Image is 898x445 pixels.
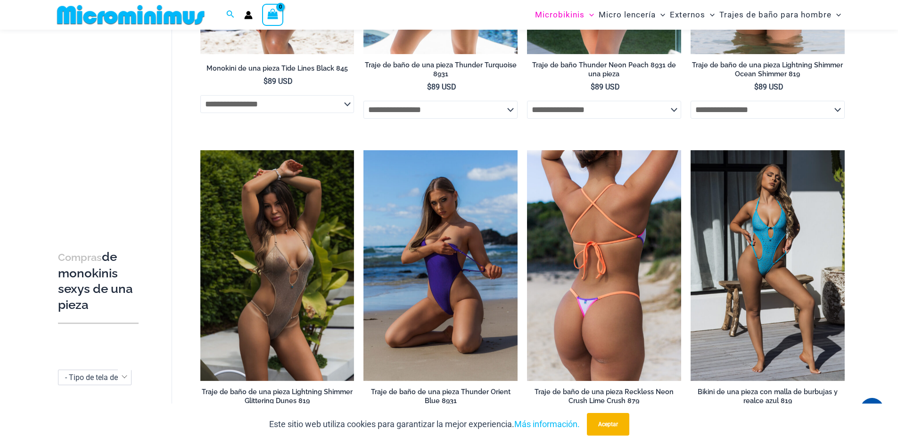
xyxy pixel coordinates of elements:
[591,82,595,91] font: $
[670,10,705,19] font: Externos
[691,61,845,82] a: Traje de baño de una pieza Lightning Shimmer Ocean Shimmer 819
[65,373,148,382] font: - Tipo de tela de la tienda
[691,150,845,381] img: Malla de burbujas resaltada azul 819 Una pieza 01
[717,3,843,27] a: Trajes de baño para hombreAlternar menúAlternar menú
[269,419,514,429] font: Este sitio web utiliza cookies para garantizar la mejor experiencia.
[531,1,845,28] nav: Navegación del sitio
[514,419,580,429] a: Más información.
[532,61,676,78] font: Traje de baño Thunder Neon Peach 8931 de una pieza
[202,388,353,405] font: Traje de baño de una pieza Lightning Shimmer Glittering Dunes 819
[527,61,681,82] a: Traje de baño Thunder Neon Peach 8931 de una pieza
[596,3,667,27] a: Micro lenceríaAlternar menúAlternar menú
[527,150,681,381] a: Aplastamiento de neón imprudente Aplastamiento de lima 879 One Piece 09Aplastamiento de neón impr...
[754,82,758,91] font: $
[200,150,354,381] a: Traje de baño de una pieza Lightning Shimmer Glittering Dunes 819 Monokini 06Traje de baño de una...
[692,61,843,78] font: Traje de baño de una pieza Lightning Shimmer Ocean Shimmer 819
[587,413,629,436] button: Aceptar
[599,10,656,19] font: Micro lencería
[200,150,354,381] img: Traje de baño de una pieza Lightning Shimmer Glittering Dunes 819 Monokini 06
[363,150,518,381] img: Thunder Orient Blue 8931 Una pieza 09
[527,150,681,381] img: Aplastamiento de neón imprudente Aplastamiento de lima 879 One Piece 10
[598,421,618,428] font: Aceptar
[363,388,518,409] a: Traje de baño de una pieza Thunder Orient Blue 8931
[365,61,517,78] font: Traje de baño de una pieza Thunder Turquoise 8931
[758,82,783,91] font: 89 USD
[244,11,253,19] a: Enlace del icono de la cuenta
[527,388,681,409] a: Traje de baño de una pieza Reckless Neon Crush Lime Crush 879
[371,388,511,405] font: Traje de baño de una pieza Thunder Orient Blue 8931
[832,3,841,27] span: Alternar menú
[535,388,674,405] font: Traje de baño de una pieza Reckless Neon Crush Lime Crush 879
[691,388,845,409] a: Bikini de una pieza con malla de burbujas y realce azul 819
[363,61,518,82] a: Traje de baño de una pieza Thunder Turquoise 8931
[58,370,132,385] span: - Tipo de tela de la tienda
[431,82,456,91] font: 89 USD
[268,77,293,86] font: 89 USD
[533,3,596,27] a: MicrobikinisAlternar menúAlternar menú
[535,10,585,19] font: Microbikinis
[691,150,845,381] a: Malla de burbujas resaltada azul 819 Una pieza 01Malla de burbujas resaltada azul 819 One Piece 0...
[705,3,715,27] span: Alternar menú
[206,64,348,72] font: Monokini de una pieza Tide Lines Black 845
[226,9,235,21] a: Enlace del icono de búsqueda
[262,4,284,25] a: Ver carrito de compras, vacío
[58,32,143,220] iframe: Certificado por TrustedSite
[427,82,431,91] font: $
[656,3,665,27] span: Alternar menú
[719,10,832,19] font: Trajes de baño para hombre
[58,251,102,263] font: Compras
[698,388,838,405] font: Bikini de una pieza con malla de burbujas y realce azul 819
[264,77,268,86] font: $
[200,64,354,76] a: Monokini de una pieza Tide Lines Black 845
[595,82,620,91] font: 89 USD
[585,3,594,27] span: Alternar menú
[667,3,717,27] a: ExternosAlternar menúAlternar menú
[363,150,518,381] a: Thunder Orient Blue 8931 Una pieza 09Thunder Orient Blue 8931 Una pieza 13Thunder Orient Blue 893...
[58,250,133,312] font: de monokinis sexys de una pieza
[53,4,208,25] img: MM SHOP LOGO PLANO
[58,370,131,385] span: - Tipo de tela de la tienda
[200,388,354,409] a: Traje de baño de una pieza Lightning Shimmer Glittering Dunes 819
